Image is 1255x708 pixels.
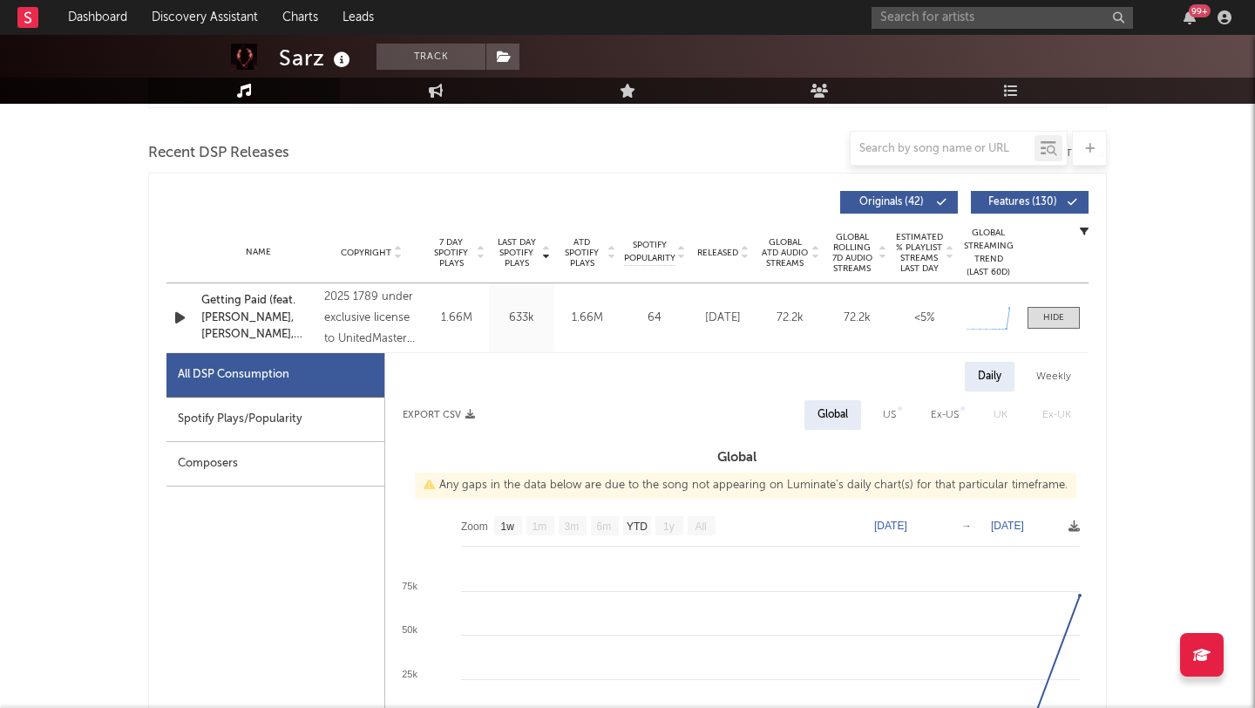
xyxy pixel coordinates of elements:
div: [DATE] [694,310,752,327]
button: Track [376,44,485,70]
text: YTD [627,521,648,533]
div: Sarz [279,44,355,72]
span: Last Day Spotify Plays [493,237,539,269]
div: 1.66M [428,310,485,327]
span: 7 Day Spotify Plays [428,237,474,269]
text: Zoom [461,521,488,533]
div: All DSP Consumption [178,364,289,385]
text: 3m [565,521,580,533]
button: Features(130) [971,191,1089,214]
text: All [695,521,706,533]
div: 72.2k [828,310,886,327]
text: 6m [597,521,612,533]
input: Search by song name or URL [851,142,1035,156]
text: [DATE] [874,520,907,532]
div: 99 + [1189,4,1211,17]
div: All DSP Consumption [166,353,384,398]
input: Search for artists [872,7,1133,29]
text: 1y [663,521,675,533]
text: 50k [402,624,417,635]
div: Spotify Plays/Popularity [166,398,384,442]
div: 1.66M [559,310,615,327]
div: 64 [624,310,685,327]
span: Originals ( 42 ) [851,197,932,208]
span: Global Rolling 7D Audio Streams [828,232,876,274]
button: 99+ [1184,10,1196,24]
div: 633k [493,310,550,327]
span: Released [697,248,738,258]
div: Global Streaming Trend (Last 60D) [962,227,1014,279]
div: US [883,405,896,425]
text: 25k [402,669,417,679]
text: 75k [402,581,417,591]
span: Spotify Popularity [624,239,675,265]
div: Global [817,405,848,425]
div: Weekly [1023,362,1084,391]
text: 1m [533,521,547,533]
div: <5% [895,310,953,327]
div: Name [201,246,315,259]
span: Global ATD Audio Streams [761,237,809,269]
a: Getting Paid ​(f​eat​. [PERSON_NAME], [PERSON_NAME], Skillibeng​) [201,292,315,344]
span: Copyright [341,248,391,258]
div: Ex-US [931,405,959,425]
text: [DATE] [991,520,1024,532]
div: Daily [965,362,1014,391]
div: 72.2k [761,310,819,327]
div: Any gaps in the data below are due to the song not appearing on Luminate's daily chart(s) for tha... [415,473,1076,499]
div: Composers [166,442,384,487]
span: Features ( 130 ) [982,197,1062,208]
text: → [961,520,972,532]
span: Estimated % Playlist Streams Last Day [895,232,943,274]
h3: Global [385,447,1089,468]
button: Originals(42) [840,191,958,214]
div: 2025 1789 under exclusive license to UnitedMasters LLC [324,287,419,350]
button: Export CSV [403,410,475,420]
span: ATD Spotify Plays [559,237,605,269]
text: 1w [501,521,515,533]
